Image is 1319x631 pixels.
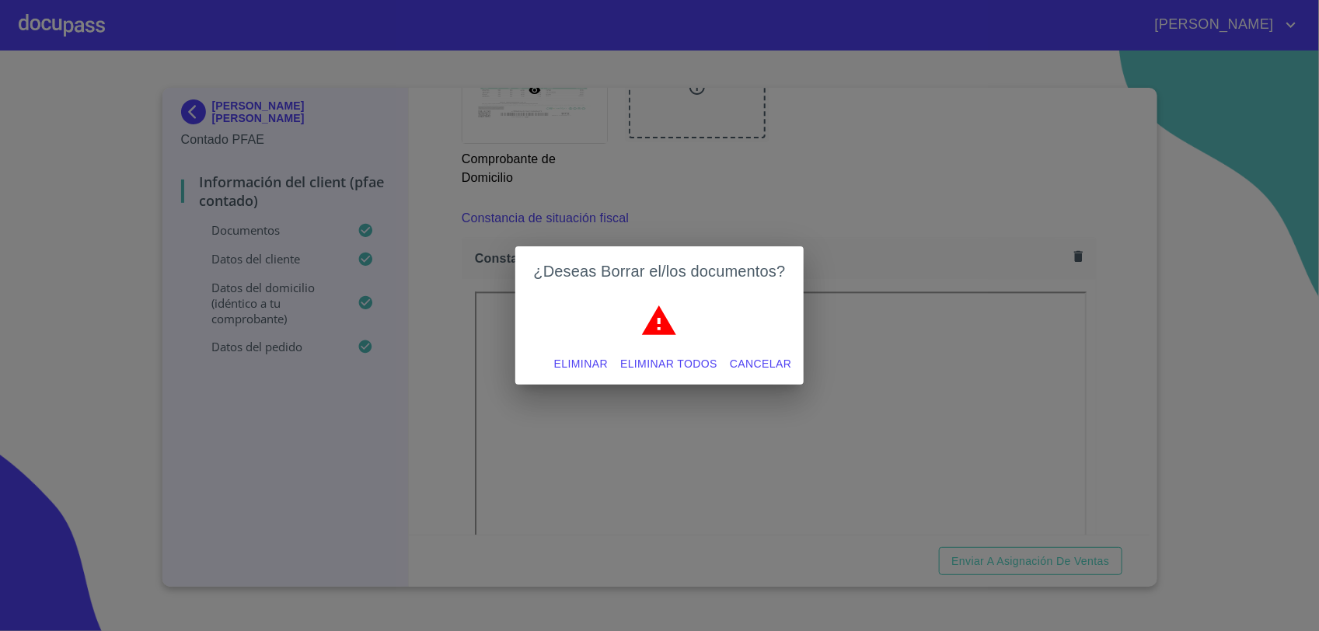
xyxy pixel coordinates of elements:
[534,259,786,284] h2: ¿Deseas Borrar el/los documentos?
[548,350,614,378] button: Eliminar
[620,354,717,374] span: Eliminar todos
[614,350,724,378] button: Eliminar todos
[554,354,608,374] span: Eliminar
[724,350,797,378] button: Cancelar
[730,354,791,374] span: Cancelar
